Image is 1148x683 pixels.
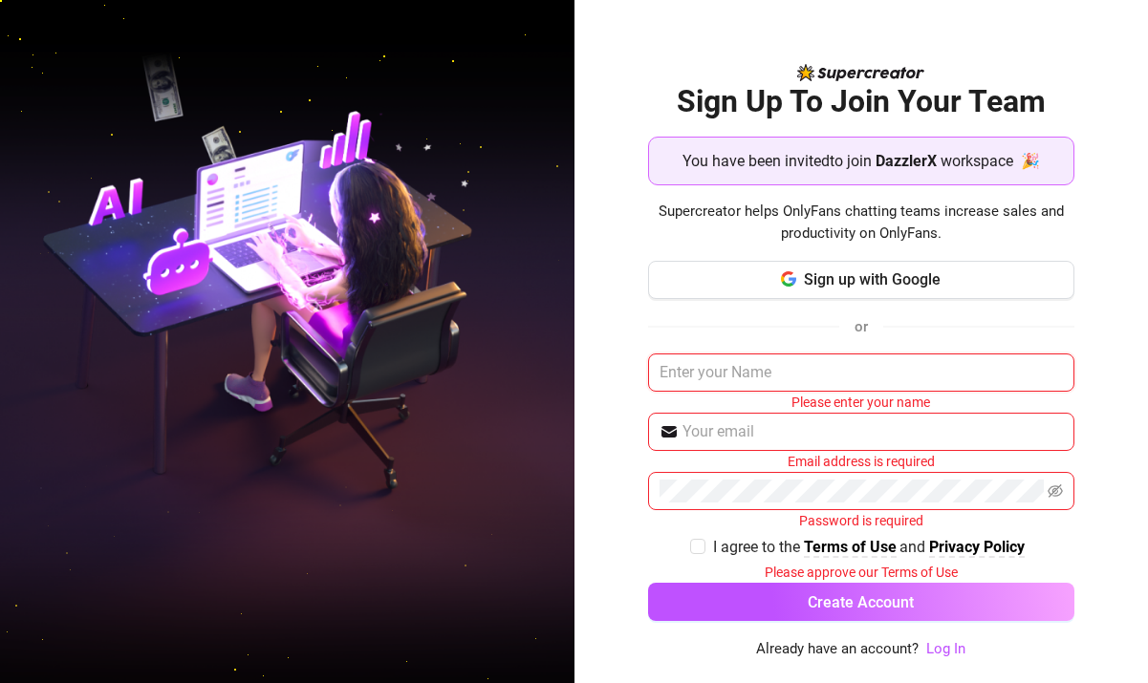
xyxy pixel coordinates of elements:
strong: DazzlerX [876,152,937,170]
strong: Privacy Policy [929,538,1025,556]
span: I agree to the [713,538,804,556]
span: Supercreator helps OnlyFans chatting teams increase sales and productivity on OnlyFans. [648,201,1074,245]
input: Your email [682,420,1063,443]
button: Sign up with Google [648,261,1074,299]
input: Enter your Name [648,353,1074,392]
span: or [855,318,868,335]
div: Email address is required [648,451,1074,472]
span: workspace 🎉 [941,149,1040,173]
span: and [899,538,929,556]
div: Please enter your name [648,392,1074,413]
span: Sign up with Google [804,270,941,288]
img: logo-BBDzfeDw.svg [797,64,924,81]
a: Privacy Policy [929,538,1025,558]
span: You have been invited to join [682,149,872,173]
strong: Terms of Use [804,538,897,556]
div: Please approve our Terms of Use [648,562,1074,583]
h2: Sign Up To Join Your Team [648,82,1074,121]
span: eye-invisible [1048,483,1063,499]
a: Terms of Use [804,538,897,558]
a: Log In [926,638,965,661]
a: Log In [926,640,965,657]
span: Already have an account? [756,638,919,661]
button: Create Account [648,583,1074,621]
span: Create Account [808,593,914,611]
div: Password is required [648,510,1074,531]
